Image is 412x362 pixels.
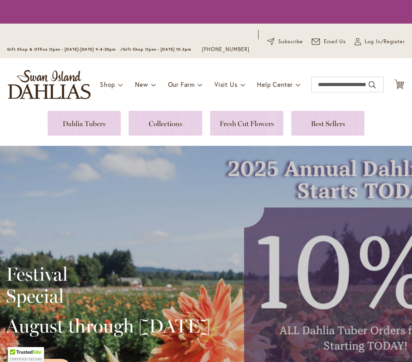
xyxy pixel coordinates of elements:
[355,38,405,46] a: Log In/Register
[257,80,293,88] span: Help Center
[369,79,376,91] button: Search
[365,38,405,46] span: Log In/Register
[202,46,249,53] a: [PHONE_NUMBER]
[8,347,44,362] div: TrustedSite Certified
[100,80,115,88] span: Shop
[168,80,195,88] span: Our Farm
[324,38,346,46] span: Email Us
[6,263,210,307] h2: Festival Special
[312,38,346,46] a: Email Us
[214,80,237,88] span: Visit Us
[7,47,123,52] span: Gift Shop & Office Open - [DATE]-[DATE] 9-4:30pm /
[278,38,303,46] span: Subscribe
[267,38,303,46] a: Subscribe
[6,315,210,337] h2: August through [DATE]
[135,80,148,88] span: New
[8,70,91,99] a: store logo
[123,47,191,52] span: Gift Shop Open - [DATE] 10-3pm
